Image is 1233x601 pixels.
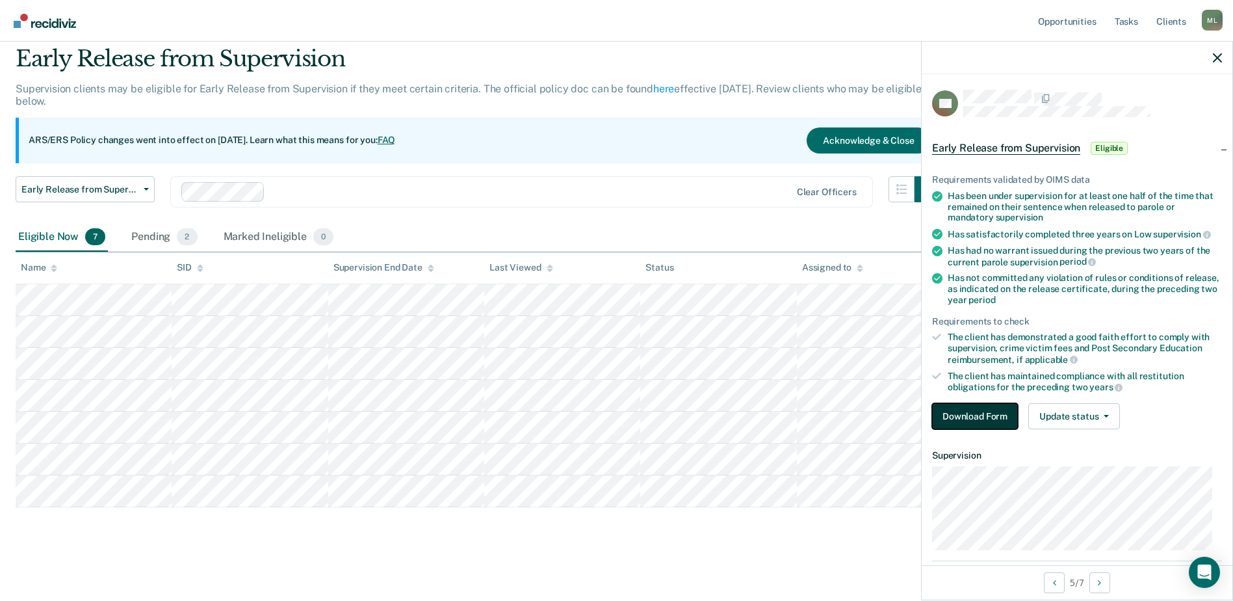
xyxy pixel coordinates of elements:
[797,187,857,198] div: Clear officers
[922,127,1232,169] div: Early Release from SupervisionEligible
[16,83,922,107] p: Supervision clients may be eligible for Early Release from Supervision if they meet certain crite...
[948,332,1222,365] div: The client has demonstrated a good faith effort to comply with supervision, crime victim fees and...
[932,174,1222,185] div: Requirements validated by OIMS data
[932,450,1222,461] dt: Supervision
[1028,403,1120,429] button: Update status
[378,135,396,145] a: FAQ
[1202,10,1223,31] div: M L
[948,245,1222,267] div: Has had no warrant issued during the previous two years of the current parole supervision
[807,127,930,154] button: Acknowledge & Close
[948,228,1222,240] div: Has satisfactorily completed three years on Low
[968,295,995,305] span: period
[1153,229,1210,239] span: supervision
[333,262,434,273] div: Supervision End Date
[948,191,1222,223] div: Has been under supervision for at least one half of the time that remained on their sentence when...
[996,212,1043,222] span: supervision
[1091,142,1128,155] span: Eligible
[1202,10,1223,31] button: Profile dropdown button
[802,262,863,273] div: Assigned to
[948,371,1222,393] div: The client has maintained compliance with all restitution obligations for the preceding two
[313,228,333,245] span: 0
[932,316,1222,327] div: Requirements to check
[932,403,1018,429] button: Download Form
[1059,256,1096,267] span: period
[653,83,674,95] a: here
[14,14,76,28] img: Recidiviz
[21,262,57,273] div: Name
[645,262,673,273] div: Status
[1089,382,1123,392] span: years
[1089,572,1110,593] button: Next Opportunity
[932,403,1023,429] a: Navigate to form link
[177,228,197,245] span: 2
[29,134,395,147] p: ARS/ERS Policy changes went into effect on [DATE]. Learn what this means for you:
[85,228,105,245] span: 7
[21,184,138,195] span: Early Release from Supervision
[177,262,203,273] div: SID
[948,273,1222,305] div: Has not committed any violation of rules or conditions of release, as indicated on the release ce...
[1189,557,1220,588] div: Open Intercom Messenger
[489,262,552,273] div: Last Viewed
[221,223,337,252] div: Marked Ineligible
[1044,572,1065,593] button: Previous Opportunity
[16,223,108,252] div: Eligible Now
[129,223,200,252] div: Pending
[922,565,1232,600] div: 5 / 7
[1025,354,1078,365] span: applicable
[16,46,941,83] div: Early Release from Supervision
[932,142,1080,155] span: Early Release from Supervision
